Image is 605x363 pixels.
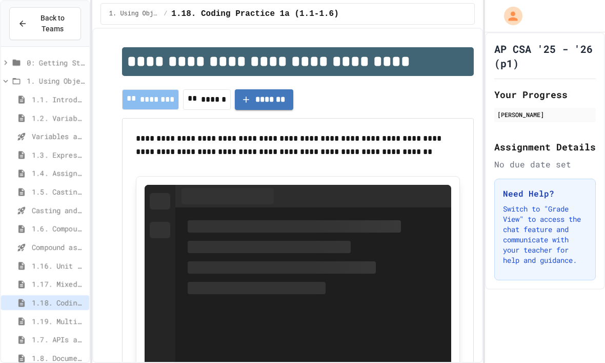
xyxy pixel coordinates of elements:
div: My Account [493,4,525,28]
span: 1.6. Compound Assignment Operators [32,223,85,234]
span: 1.18. Coding Practice 1a (1.1-1.6) [171,8,338,20]
h2: Your Progress [494,87,596,102]
span: 1. Using Objects and Methods [109,10,159,18]
h1: AP CSA '25 - '26 (p1) [494,42,596,70]
span: 1. Using Objects and Methods [27,75,85,86]
span: 1.19. Multiple Choice Exercises for Unit 1a (1.1-1.6) [32,316,85,327]
span: 1.5. Casting and Ranges of Values [32,186,85,197]
span: Variables and Data Types - Quiz [32,131,85,142]
span: 1.4. Assignment and Input [32,168,85,179]
span: 1.17. Mixed Up Code Practice 1.1-1.6 [32,279,85,290]
span: 1.7. APIs and Libraries [32,334,85,345]
span: Compound assignment operators - Quiz [32,242,85,253]
span: 0: Getting Started [27,57,85,68]
p: Switch to "Grade View" to access the chat feature and communicate with your teacher for help and ... [503,204,587,265]
h2: Assignment Details [494,140,596,154]
span: 1.16. Unit Summary 1a (1.1-1.6) [32,260,85,271]
span: Casting and Ranges of variables - Quiz [32,205,85,216]
span: 1.3. Expressions and Output [New] [32,149,85,160]
div: [PERSON_NAME] [497,110,593,119]
span: 1.2. Variables and Data Types [32,112,85,123]
span: / [164,10,167,18]
span: 1.18. Coding Practice 1a (1.1-1.6) [32,297,85,308]
iframe: chat widget [562,322,595,353]
span: Back to Teams [33,13,72,34]
h3: Need Help? [503,187,587,200]
span: 1.1. Introduction to Algorithms, Programming, and Compilers [32,94,85,105]
iframe: chat widget [520,277,595,321]
button: Back to Teams [9,7,81,40]
div: No due date set [494,158,596,170]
